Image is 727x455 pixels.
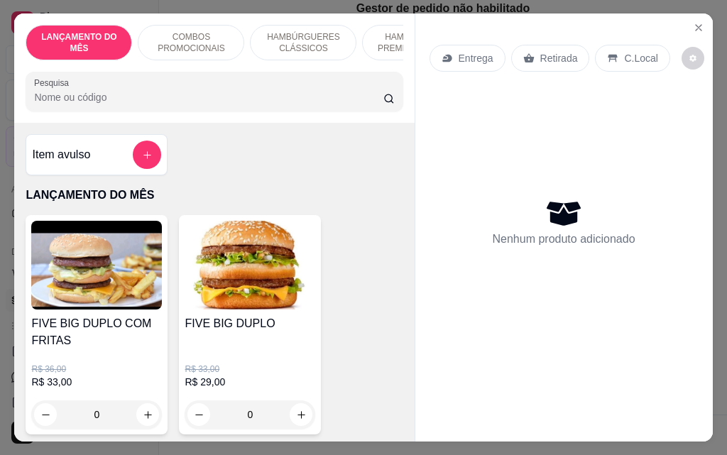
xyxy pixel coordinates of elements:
p: R$ 29,00 [185,375,315,389]
h4: FIVE BIG DUPLO COM FRITAS [31,315,162,349]
p: HAMBÚRGUERES CLÁSSICOS [262,31,344,54]
p: LANÇAMENTO DO MÊS [26,187,403,204]
img: product-image [31,221,162,309]
p: C.Local [624,51,657,65]
h4: FIVE BIG DUPLO [185,315,315,332]
button: add-separate-item [133,141,161,169]
p: Retirada [540,51,578,65]
label: Pesquisa [34,77,74,89]
img: product-image [185,221,315,309]
p: R$ 36,00 [31,363,162,375]
p: R$ 33,00 [31,375,162,389]
p: LANÇAMENTO DO MÊS [38,31,120,54]
p: HAMBÚRGUER PREMIUM (TODA A LINHA PREMIUM ACOMPANHA FRITAS DE CORTESIA ) [374,31,457,54]
p: Entrega [459,51,493,65]
h4: Item avulso [32,146,90,163]
button: Close [687,16,710,39]
button: decrease-product-quantity [682,47,704,70]
p: COMBOS PROMOCIONAIS [150,31,232,54]
input: Pesquisa [34,90,383,104]
p: R$ 33,00 [185,363,315,375]
p: Nenhum produto adicionado [493,231,635,248]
